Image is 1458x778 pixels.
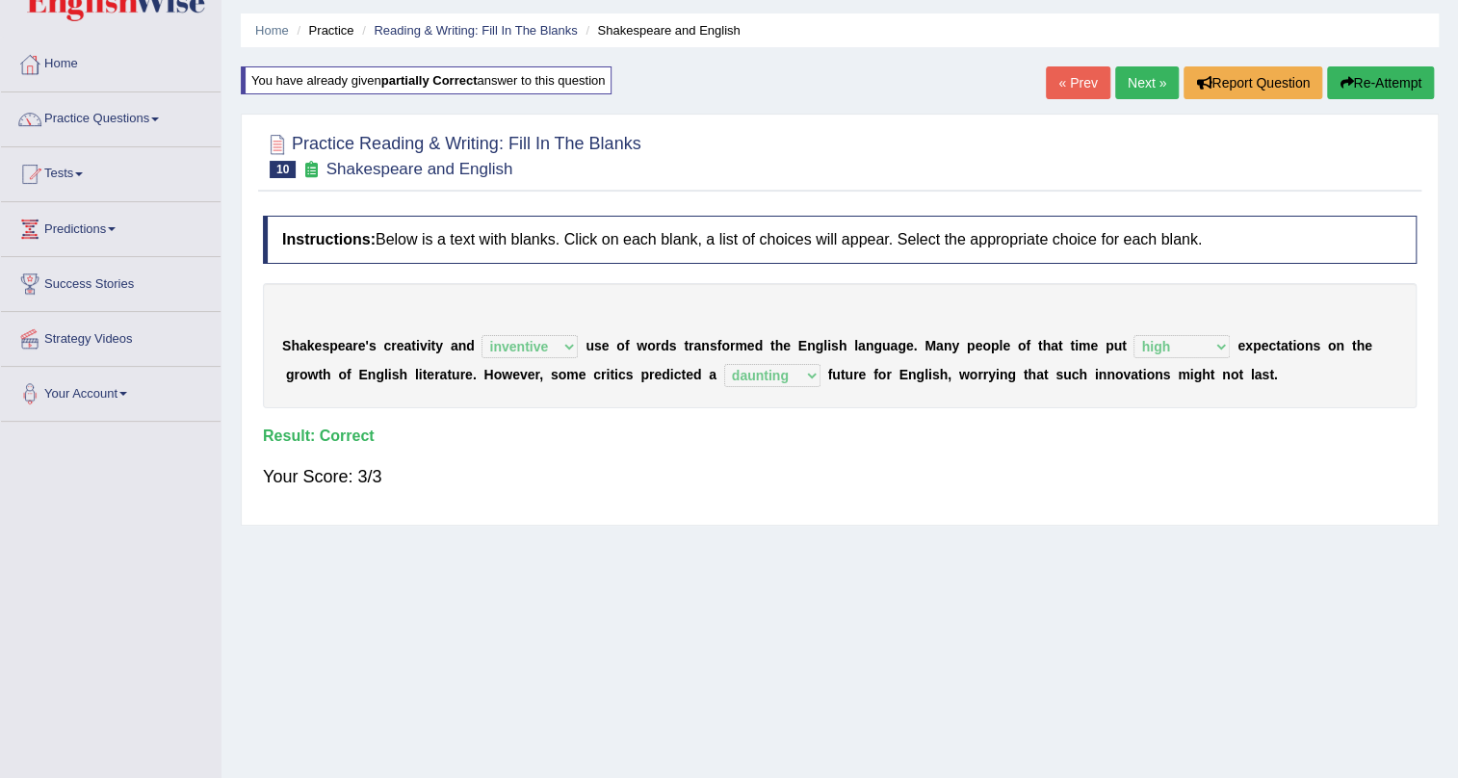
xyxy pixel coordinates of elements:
b: a [439,367,447,382]
b: i [1292,338,1296,353]
h4: Below is a text with blanks. Click on each blank, a list of choices will appear. Select the appro... [263,216,1417,264]
b: v [420,338,428,353]
b: n [908,367,917,382]
b: t [447,367,452,382]
button: Report Question [1184,66,1322,99]
b: t [1070,338,1075,353]
b: f [1026,338,1030,353]
b: l [384,367,388,382]
b: f [625,338,630,353]
b: t [1122,338,1127,353]
b: h [1356,338,1365,353]
b: t [411,338,416,353]
b: o [559,367,567,382]
b: p [991,338,1000,353]
b: s [322,338,329,353]
b: f [873,367,878,382]
b: r [460,367,465,382]
b: r [352,338,357,353]
b: h [1079,367,1087,382]
b: o [970,367,978,382]
b: t [1211,367,1215,382]
b: n [944,338,952,353]
b: e [397,338,404,353]
b: t [1024,367,1028,382]
a: « Prev [1046,66,1109,99]
b: s [392,367,400,382]
b: E [358,367,367,382]
b: i [1075,338,1079,353]
b: r [534,367,539,382]
b: f [827,367,832,382]
b: d [754,338,763,353]
b: a [693,338,701,353]
b: n [1336,338,1344,353]
b: . [914,338,918,353]
b: l [415,367,419,382]
b: p [1253,338,1262,353]
b: o [878,367,887,382]
div: You have already given answer to this question [241,66,612,94]
b: n [458,338,467,353]
b: e [654,367,662,382]
small: Shakespeare and English [326,160,513,178]
b: r [853,367,858,382]
b: e [512,367,520,382]
b: Instructions: [282,231,376,247]
b: g [1007,367,1016,382]
b: g [898,338,906,353]
b: t [610,367,614,382]
b: , [948,367,951,382]
b: t [1238,367,1243,382]
b: h [774,338,783,353]
b: s [369,338,377,353]
b: n [701,338,710,353]
b: a [858,338,866,353]
b: i [1143,367,1147,382]
b: t [1276,338,1281,353]
b: e [338,338,346,353]
b: o [982,338,991,353]
b: f [717,338,722,353]
b: e [1090,338,1098,353]
b: i [416,338,420,353]
b: t [318,367,323,382]
b: e [686,367,693,382]
b: p [1106,338,1114,353]
b: o [1146,367,1155,382]
a: Next » [1115,66,1179,99]
b: d [693,367,702,382]
b: h [839,338,847,353]
b: s [1055,367,1063,382]
b: g [816,338,824,353]
b: c [383,338,391,353]
b: l [823,338,827,353]
b: h [1202,367,1211,382]
b: h [323,367,331,382]
b: a [936,338,944,353]
b: . [1274,367,1278,382]
b: u [452,367,460,382]
h4: Result: [263,428,1417,445]
b: i [388,367,392,382]
b: c [593,367,601,382]
b: a [404,338,411,353]
li: Practice [292,21,353,39]
b: n [1099,367,1107,382]
b: s [1313,338,1320,353]
b: a [451,338,458,353]
b: e [315,338,323,353]
b: r [983,367,988,382]
b: e [747,338,755,353]
b: H [483,367,493,382]
b: t [1044,367,1049,382]
b: a [1051,338,1058,353]
b: i [606,367,610,382]
b: s [1262,367,1269,382]
b: m [735,338,746,353]
a: Success Stories [1,257,221,305]
b: o [616,338,625,353]
a: Tests [1,147,221,195]
b: g [916,367,924,382]
b: d [661,338,669,353]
